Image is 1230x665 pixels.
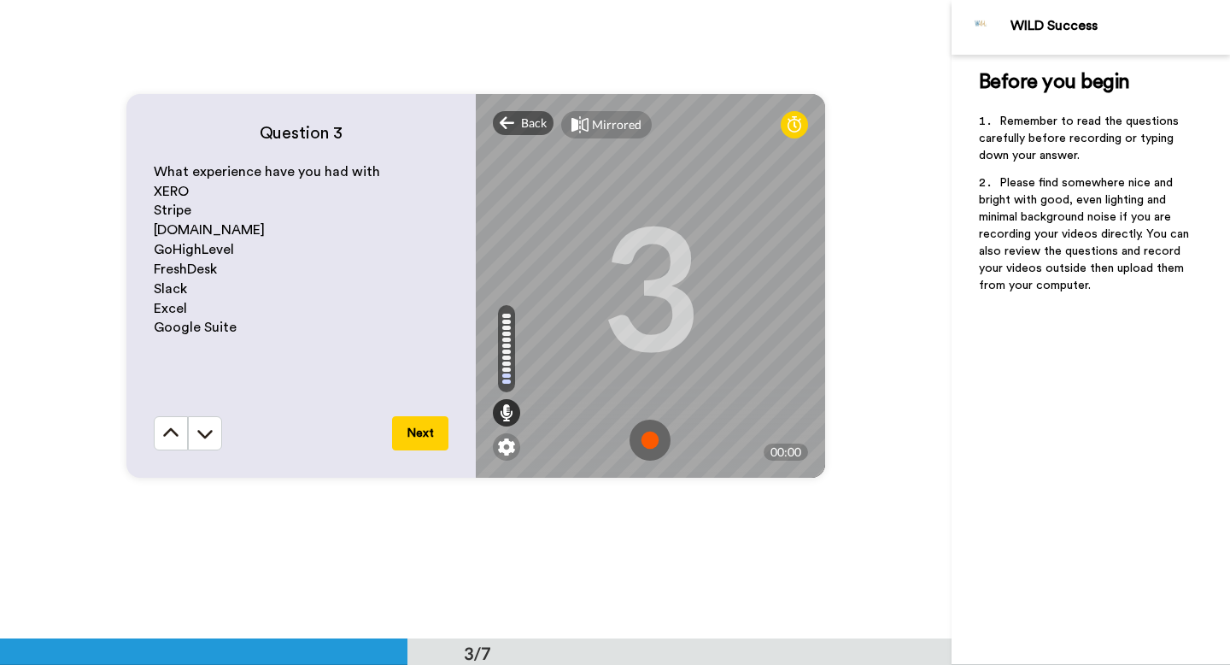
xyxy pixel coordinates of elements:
[154,321,237,334] span: Google Suite
[979,115,1182,162] span: Remember to read the questions carefully before recording or typing down your answer.
[154,203,191,217] span: Stripe
[154,185,189,198] span: XERO
[979,177,1192,291] span: Please find somewhere nice and bright with good, even lighting and minimal background noise if yo...
[154,282,187,296] span: Slack
[630,420,671,461] img: ic_record_start.svg
[498,438,515,456] img: ic_gear.svg
[392,416,448,450] button: Next
[154,121,448,145] h4: Question 3
[764,444,808,461] div: 00:00
[600,221,700,350] div: 3
[961,7,1002,48] img: Profile Image
[154,302,187,315] span: Excel
[1010,18,1229,34] div: WILD Success
[154,165,380,179] span: What experience have you had with
[493,111,554,135] div: Back
[154,223,265,237] span: [DOMAIN_NAME]
[154,262,217,276] span: FreshDesk
[521,115,547,132] span: Back
[979,72,1130,92] span: Before you begin
[154,243,234,256] span: GoHighLevel
[436,641,518,665] div: 3/7
[592,116,641,133] div: Mirrored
